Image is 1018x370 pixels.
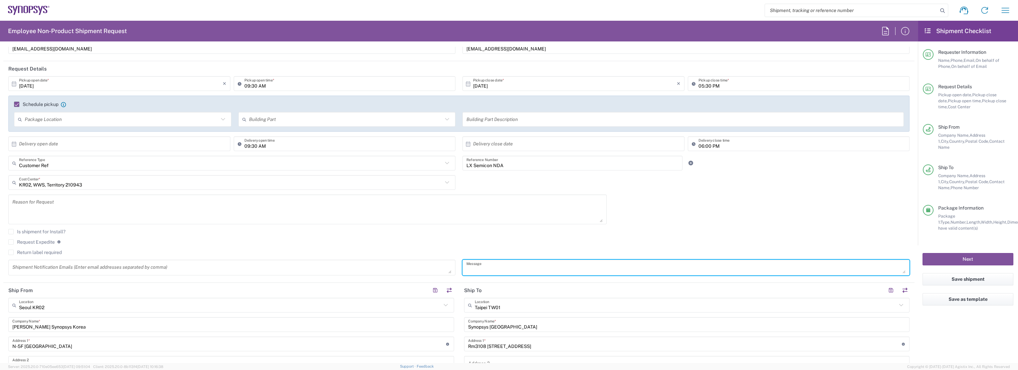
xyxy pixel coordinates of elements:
[941,179,949,184] span: City,
[907,364,1010,370] span: Copyright © [DATE]-[DATE] Agistix Inc., All Rights Reserved
[938,124,960,130] span: Ship From
[951,185,979,190] span: Phone Number
[8,287,33,294] h2: Ship From
[938,84,972,89] span: Request Details
[8,365,90,369] span: Server: 2025.20.0-710e05ee653
[63,365,90,369] span: [DATE] 09:51:04
[938,165,954,170] span: Ship To
[938,205,984,211] span: Package Information
[93,365,163,369] span: Client: 2025.20.0-8b113f4
[686,158,695,168] a: Add Reference
[938,92,972,97] span: Pickup open date,
[8,27,127,35] h2: Employee Non-Product Shipment Request
[677,78,680,89] i: ×
[951,220,967,225] span: Number,
[948,98,982,103] span: Pickup open time,
[981,220,993,225] span: Width,
[951,64,987,69] span: On behalf of Email
[223,78,226,89] i: ×
[417,364,434,368] a: Feedback
[923,293,1013,305] button: Save as template
[949,179,965,184] span: Country,
[924,27,991,35] h2: Shipment Checklist
[14,102,58,107] label: Schedule pickup
[948,104,971,109] span: Cost Center
[941,139,949,144] span: City,
[8,250,62,255] label: Return label required
[938,49,986,55] span: Requester Information
[765,4,938,17] input: Shipment, tracking or reference number
[951,58,964,63] span: Phone,
[923,273,1013,285] button: Save shipment
[137,365,163,369] span: [DATE] 10:16:38
[8,229,65,234] label: Is shipment for Install?
[938,133,970,138] span: Company Name,
[949,139,965,144] span: Country,
[923,253,1013,265] button: Next
[965,179,989,184] span: Postal Code,
[464,287,482,294] h2: Ship To
[967,220,981,225] span: Length,
[400,364,417,368] a: Support
[965,139,989,144] span: Postal Code,
[8,239,55,245] label: Request Expedite
[938,214,955,225] span: Package 1:
[964,58,976,63] span: Email,
[938,173,970,178] span: Company Name,
[941,220,951,225] span: Type,
[993,220,1007,225] span: Height,
[938,58,951,63] span: Name,
[8,66,47,72] h2: Request Details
